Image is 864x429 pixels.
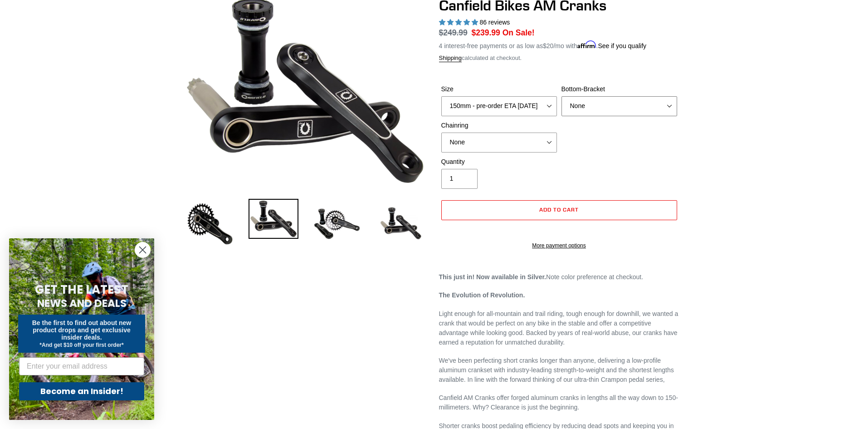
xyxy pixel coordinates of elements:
label: Chainring [441,121,557,130]
img: Load image into Gallery viewer, Canfield Cranks [249,199,298,239]
p: We've been perfecting short cranks longer than anyone, delivering a low-profile aluminum crankset... [439,356,679,385]
button: Become an Insider! [19,382,144,400]
span: $20 [543,42,553,49]
label: Size [441,84,557,94]
span: *And get $10 off your first order* [39,342,123,348]
button: Close dialog [135,242,151,258]
a: See if you qualify - Learn more about Affirm Financing (opens in modal) [598,42,646,49]
span: On Sale! [503,27,535,39]
strong: This just in! Now available in Silver. [439,273,547,281]
span: Be the first to find out about new product drops and get exclusive insider deals. [32,319,132,341]
button: Add to cart [441,200,677,220]
p: Canfield AM Cranks offer forged aluminum cranks in lengths all the way down to 150-millimeters. W... [439,393,679,412]
p: Note color preference at checkout. [439,272,679,282]
input: Enter your email address [19,357,144,375]
span: GET THE LATEST [35,281,128,298]
span: $239.99 [472,28,500,37]
strong: The Evolution of Revolution. [439,291,525,299]
img: Load image into Gallery viewer, CANFIELD-AM_DH-CRANKS [376,199,425,249]
img: Load image into Gallery viewer, Canfield Bikes AM Cranks [312,199,362,249]
img: Load image into Gallery viewer, Canfield Bikes AM Cranks [185,199,235,249]
label: Quantity [441,157,557,167]
span: NEWS AND DEALS [37,296,127,311]
a: More payment options [441,242,677,250]
div: calculated at checkout. [439,54,679,63]
span: Affirm [577,41,596,49]
span: 4.97 stars [439,19,480,26]
label: Bottom-Bracket [561,84,677,94]
a: Shipping [439,54,462,62]
span: Add to cart [539,206,579,213]
p: Light enough for all-mountain and trail riding, tough enough for downhill, we wanted a crank that... [439,309,679,347]
s: $249.99 [439,28,468,37]
span: 86 reviews [479,19,510,26]
p: 4 interest-free payments or as low as /mo with . [439,39,647,51]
